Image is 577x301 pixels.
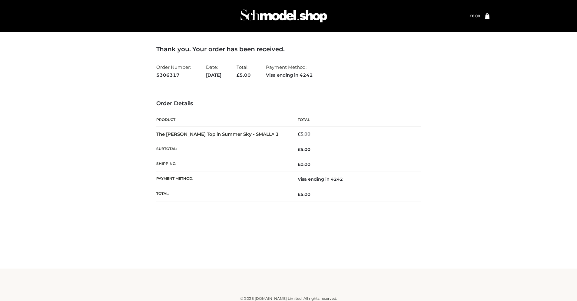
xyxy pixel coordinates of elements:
[156,131,279,137] strong: The [PERSON_NAME] Top in Summer Sky - SMALL
[266,62,313,80] li: Payment Method:
[469,14,480,18] a: £0.00
[237,72,240,78] span: £
[298,192,300,197] span: £
[298,131,300,137] span: £
[298,192,310,197] span: 5.00
[237,72,251,78] span: 5.00
[156,113,289,127] th: Product
[156,100,421,107] h3: Order Details
[156,71,191,79] strong: 5306317
[298,147,310,152] span: 5.00
[237,62,251,80] li: Total:
[156,157,289,172] th: Shipping:
[156,142,289,157] th: Subtotal:
[206,62,221,80] li: Date:
[156,172,289,187] th: Payment method:
[156,187,289,202] th: Total:
[272,131,279,137] strong: × 1
[469,14,472,18] span: £
[238,4,329,28] img: Schmodel Admin 964
[156,62,191,80] li: Order Number:
[298,147,300,152] span: £
[156,45,421,53] h3: Thank you. Your order has been received.
[266,71,313,79] strong: Visa ending in 4242
[298,162,300,167] span: £
[298,162,310,167] bdi: 0.00
[289,113,421,127] th: Total
[289,172,421,187] td: Visa ending in 4242
[469,14,480,18] bdi: 0.00
[206,71,221,79] strong: [DATE]
[298,131,310,137] bdi: 5.00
